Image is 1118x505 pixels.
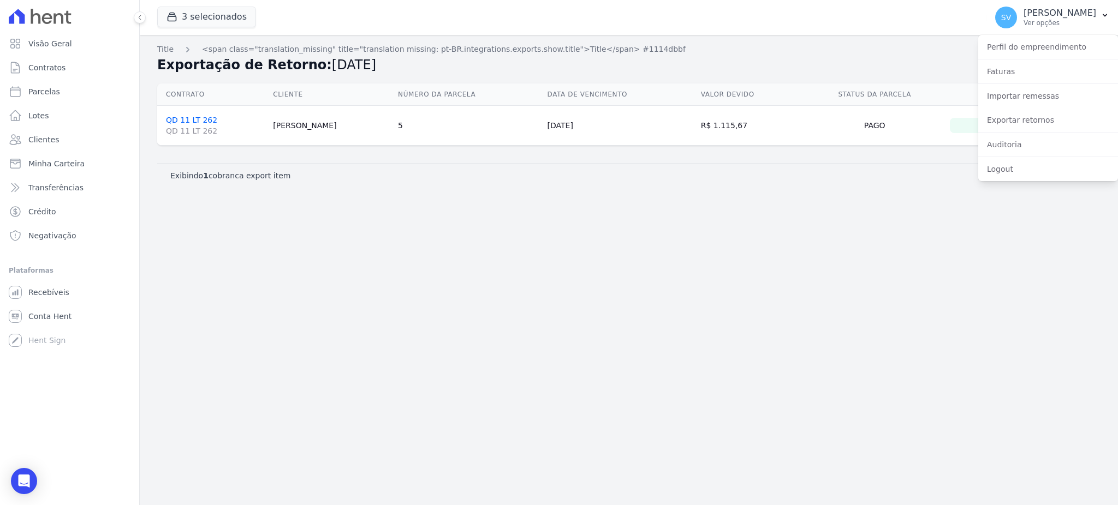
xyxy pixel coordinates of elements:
[543,83,697,106] th: Data de Vencimento
[166,116,264,136] a: QD 11 LT 262QD 11 LT 262
[28,206,56,217] span: Crédito
[697,106,804,146] td: R$ 1.115,67
[4,153,135,175] a: Minha Carteira
[950,118,1096,133] div: Pago
[203,171,209,180] b: 1
[332,57,376,73] span: [DATE]
[978,37,1118,57] a: Perfil do empreendimento
[157,44,174,55] a: Title
[28,86,60,97] span: Parcelas
[4,305,135,327] a: Conta Hent
[28,110,49,121] span: Lotes
[28,38,72,49] span: Visão Geral
[9,264,130,277] div: Plataformas
[28,158,85,169] span: Minha Carteira
[978,159,1118,179] a: Logout
[4,105,135,127] a: Lotes
[4,81,135,103] a: Parcelas
[11,468,37,494] div: Open Intercom Messenger
[804,83,945,106] th: Status da Parcela
[4,129,135,151] a: Clientes
[157,44,1101,55] nav: Breadcrumb
[697,83,804,106] th: Valor devido
[28,311,72,322] span: Conta Hent
[945,83,1101,106] th: Status da Cobrança
[986,2,1118,33] button: SV [PERSON_NAME] Ver opções
[28,182,84,193] span: Transferências
[1024,8,1096,19] p: [PERSON_NAME]
[157,45,174,53] span: translation missing: pt-BR.integrations.exports.index.title
[157,7,256,27] button: 3 selecionados
[4,177,135,199] a: Transferências
[394,83,543,106] th: Número da Parcela
[4,57,135,79] a: Contratos
[394,106,543,146] td: 5
[808,118,941,133] div: Pago
[269,106,394,146] td: [PERSON_NAME]
[157,83,269,106] th: Contrato
[157,55,998,75] h2: Exportação de Retorno:
[202,44,686,55] a: <span class="translation_missing" title="translation missing: pt-BR.integrations.exports.show.tit...
[978,110,1118,130] a: Exportar retornos
[543,106,697,146] td: [DATE]
[4,225,135,247] a: Negativação
[978,62,1118,81] a: Faturas
[28,287,69,298] span: Recebíveis
[4,201,135,223] a: Crédito
[1024,19,1096,27] p: Ver opções
[170,170,290,181] p: Exibindo cobranca export item
[269,83,394,106] th: Cliente
[28,230,76,241] span: Negativação
[28,134,59,145] span: Clientes
[978,86,1118,106] a: Importar remessas
[1001,14,1011,21] span: SV
[4,33,135,55] a: Visão Geral
[4,281,135,303] a: Recebíveis
[166,125,264,136] span: QD 11 LT 262
[978,135,1118,154] a: Auditoria
[28,62,66,73] span: Contratos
